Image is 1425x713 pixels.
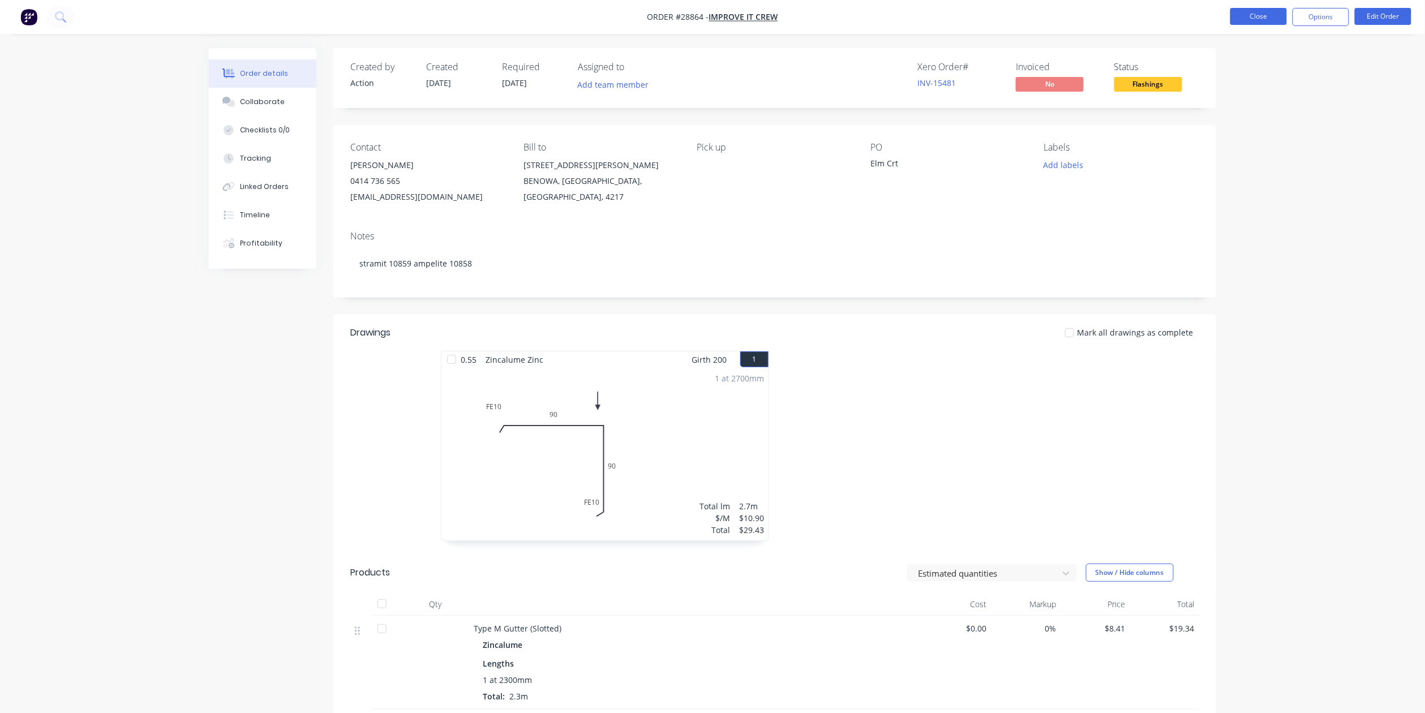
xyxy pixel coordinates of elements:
div: $/M [699,512,730,524]
div: Checklists 0/0 [241,125,290,135]
div: Collaborate [241,97,285,107]
a: INV-15481 [917,78,956,88]
div: Total [699,524,730,536]
div: $10.90 [739,512,764,524]
span: $19.34 [1135,622,1195,634]
div: Contact [350,142,505,153]
div: Drawings [350,326,390,340]
div: BENOWA, [GEOGRAPHIC_DATA], [GEOGRAPHIC_DATA], 4217 [523,173,679,205]
div: Total [1130,593,1200,616]
button: Flashings [1114,77,1182,94]
span: 1 at 2300mm [483,674,532,686]
span: $8.41 [1065,622,1126,634]
div: Price [1061,593,1130,616]
button: Profitability [209,229,316,257]
button: Checklists 0/0 [209,116,316,144]
span: Girth 200 [692,351,727,368]
div: [PERSON_NAME]0414 736 565[EMAIL_ADDRESS][DOMAIN_NAME] [350,157,505,205]
div: Status [1114,62,1199,72]
button: Add team member [578,77,655,92]
div: Total lm [699,500,730,512]
span: [DATE] [426,78,451,88]
span: Zincalume Zinc [481,351,548,368]
div: Timeline [241,210,271,220]
span: $0.00 [926,622,987,634]
span: [DATE] [502,78,527,88]
button: Show / Hide columns [1086,564,1174,582]
div: Profitability [241,238,283,248]
div: Notes [350,231,1199,242]
div: Markup [992,593,1061,616]
div: 0FE1090FE10901 at 2700mmTotal lm$/MTotal2.7m$10.90$29.43 [441,368,769,540]
span: Lengths [483,658,514,669]
div: Action [350,77,413,89]
span: Flashings [1114,77,1182,91]
span: 0% [996,622,1057,634]
div: $29.43 [739,524,764,536]
a: Improve it Crew [709,12,778,23]
div: 2.7m [739,500,764,512]
div: Cost [922,593,992,616]
img: Factory [20,8,37,25]
button: Add team member [572,77,655,92]
div: Tracking [241,153,272,164]
button: Linked Orders [209,173,316,201]
div: [EMAIL_ADDRESS][DOMAIN_NAME] [350,189,505,205]
button: Edit Order [1355,8,1411,25]
div: PO [870,142,1025,153]
div: stramit 10859 ampelite 10858 [350,246,1199,281]
div: [STREET_ADDRESS][PERSON_NAME] [523,157,679,173]
span: Total: [483,691,505,702]
div: Invoiced [1016,62,1101,72]
span: Order #28864 - [647,12,709,23]
div: Xero Order # [917,62,1002,72]
div: 1 at 2700mm [715,372,764,384]
div: Labels [1044,142,1199,153]
span: Type M Gutter (Slotted) [474,623,561,634]
span: 0.55 [456,351,481,368]
span: No [1016,77,1084,91]
div: 0414 736 565 [350,173,505,189]
div: Assigned to [578,62,691,72]
button: Tracking [209,144,316,173]
div: Products [350,566,390,579]
div: Linked Orders [241,182,289,192]
button: Order details [209,59,316,88]
div: Created [426,62,488,72]
div: Created by [350,62,413,72]
button: Options [1293,8,1349,26]
div: Order details [241,68,289,79]
div: Required [502,62,564,72]
div: Qty [401,593,469,616]
div: Bill to [523,142,679,153]
button: 1 [740,351,769,367]
span: 2.3m [505,691,533,702]
span: Mark all drawings as complete [1078,327,1194,338]
button: Add labels [1037,157,1089,173]
div: [PERSON_NAME] [350,157,505,173]
div: [STREET_ADDRESS][PERSON_NAME]BENOWA, [GEOGRAPHIC_DATA], [GEOGRAPHIC_DATA], 4217 [523,157,679,205]
button: Timeline [209,201,316,229]
div: Pick up [697,142,852,153]
button: Close [1230,8,1287,25]
div: Zincalume [483,637,527,653]
div: Elm Crt [870,157,1012,173]
button: Collaborate [209,88,316,116]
